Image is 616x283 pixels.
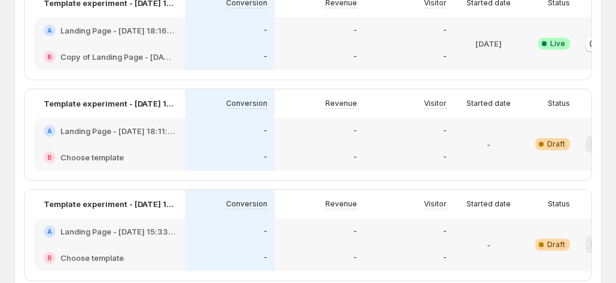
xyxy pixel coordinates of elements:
p: Started date [466,199,511,209]
p: - [443,253,447,263]
p: - [443,126,447,136]
p: - [487,138,490,150]
h2: A [47,228,52,235]
p: - [353,227,357,236]
p: Template experiment - [DATE] 13:32:55 [44,98,175,109]
p: Status [548,99,570,108]
p: - [264,153,267,162]
p: - [353,26,357,35]
p: - [353,253,357,263]
p: - [353,52,357,62]
p: - [264,227,267,236]
p: Visitor [424,199,447,209]
p: - [353,126,357,136]
p: - [353,153,357,162]
p: Conversion [226,99,267,108]
h2: Choose template [60,151,124,163]
p: - [443,153,447,162]
p: Template experiment - [DATE] 15:50:16 [44,198,175,210]
p: Revenue [325,199,357,209]
p: - [443,26,447,35]
span: Draft [547,240,565,249]
p: - [443,52,447,62]
span: Draft [547,139,565,149]
p: Started date [466,99,511,108]
p: - [487,239,490,251]
p: [DATE] [475,38,502,50]
h2: Landing Page - [DATE] 18:11:46 [60,125,175,137]
h2: Choose template [60,252,124,264]
h2: Landing Page - [DATE] 18:16:43 [60,25,175,36]
p: Visitor [424,99,447,108]
p: Status [548,199,570,209]
h2: B [47,254,52,261]
h2: Landing Page - [DATE] 15:33:01 [60,226,175,238]
h2: B [47,53,52,60]
p: Conversion [226,199,267,209]
span: Live [550,39,565,48]
p: Revenue [325,99,357,108]
p: - [264,126,267,136]
h2: A [47,27,52,34]
h2: B [47,154,52,161]
h2: A [47,127,52,135]
p: - [264,52,267,62]
h2: Copy of Landing Page - [DATE] 18:16:43 [60,51,175,63]
p: - [264,253,267,263]
p: - [264,26,267,35]
p: - [443,227,447,236]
